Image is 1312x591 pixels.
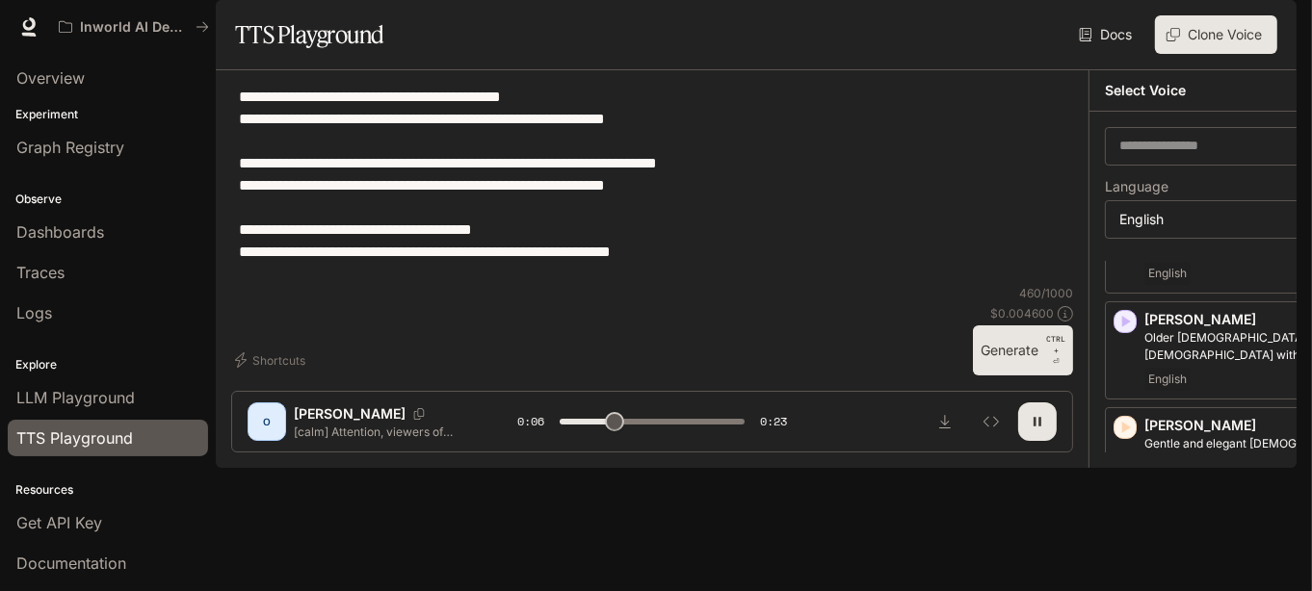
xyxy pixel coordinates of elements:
[926,402,964,441] button: Download audio
[760,412,787,431] span: 0:23
[231,345,313,375] button: Shortcuts
[1046,333,1065,356] p: CTRL +
[80,19,188,36] p: Inworld AI Demos
[50,8,218,46] button: All workspaces
[406,408,433,420] button: Copy Voice ID
[294,424,471,440] p: [calm] Attention, viewers of Yebb and Flow. [neutral] The broadcaster has stepped away for a shor...
[1105,180,1168,193] p: Language
[1075,15,1140,54] a: Docs
[1155,15,1277,54] button: Clone Voice
[1144,262,1191,285] span: English
[517,412,544,431] span: 0:06
[294,404,406,424] p: [PERSON_NAME]
[1144,368,1191,391] span: English
[251,406,282,437] div: O
[972,402,1010,441] button: Inspect
[973,325,1073,375] button: GenerateCTRL +⏎
[235,15,384,54] h1: TTS Playground
[1046,333,1065,368] p: ⏎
